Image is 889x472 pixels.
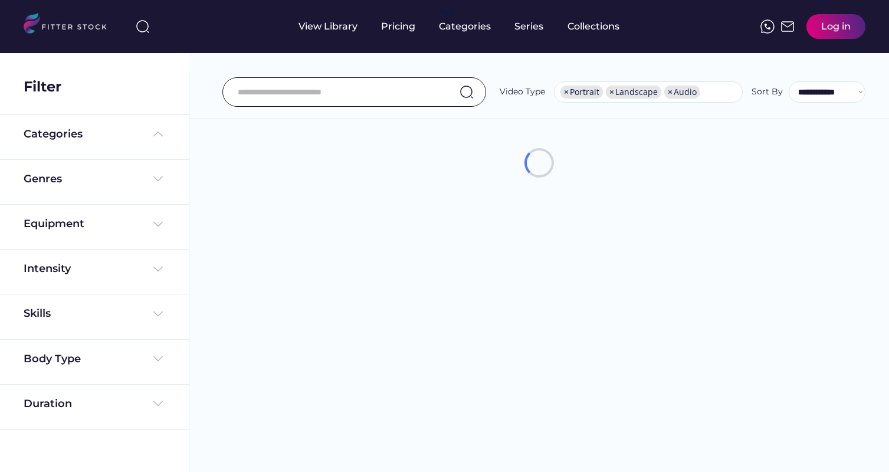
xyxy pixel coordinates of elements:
img: Frame%20%284%29.svg [151,172,165,186]
div: Series [514,20,544,33]
span: × [668,88,673,96]
span: × [609,88,614,96]
img: Frame%20%284%29.svg [151,262,165,276]
img: Frame%2051.svg [780,19,795,34]
img: search-normal.svg [460,85,474,99]
span: × [564,88,569,96]
div: Duration [24,396,72,411]
img: Frame%20%285%29.svg [151,127,165,141]
img: Frame%20%284%29.svg [151,396,165,411]
div: Skills [24,306,53,321]
div: Genres [24,172,62,186]
img: LOGO.svg [24,13,117,37]
img: Frame%20%284%29.svg [151,352,165,366]
div: View Library [298,20,357,33]
div: fvck [439,6,454,18]
li: Audio [664,86,700,99]
li: Portrait [560,86,603,99]
div: Equipment [24,217,84,231]
img: search-normal%203.svg [136,19,150,34]
div: Categories [439,20,491,33]
div: Sort By [752,86,783,98]
div: Body Type [24,352,81,366]
div: Categories [24,127,83,142]
li: Landscape [606,86,661,99]
img: Frame%20%284%29.svg [151,217,165,231]
div: Video Type [500,86,545,98]
div: Collections [567,20,619,33]
img: meteor-icons_whatsapp%20%281%29.svg [760,19,775,34]
img: Frame%20%284%29.svg [151,307,165,321]
div: Log in [821,20,851,33]
div: Pricing [381,20,415,33]
div: Filter [24,77,61,97]
div: Intensity [24,261,71,276]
